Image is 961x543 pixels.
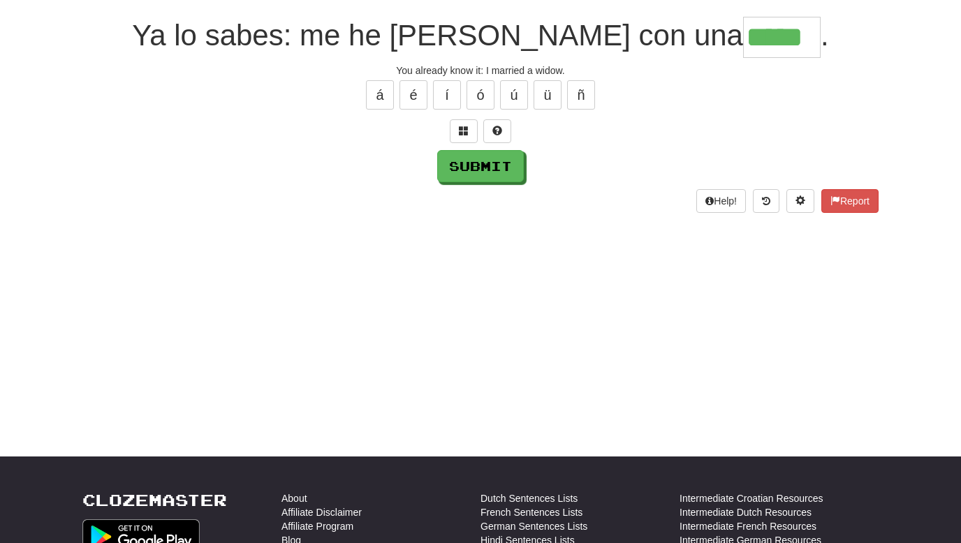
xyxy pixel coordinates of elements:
button: ú [500,80,528,110]
button: ü [534,80,562,110]
button: ñ [567,80,595,110]
span: . [821,19,829,52]
button: í [433,80,461,110]
button: Submit [437,150,524,182]
a: French Sentences Lists [480,505,582,519]
button: é [399,80,427,110]
a: Intermediate Croatian Resources [680,491,823,505]
a: Intermediate French Resources [680,519,816,533]
button: Switch sentence to multiple choice alt+p [450,119,478,143]
a: Clozemaster [82,491,227,509]
button: ó [467,80,494,110]
a: Affiliate Disclaimer [281,505,362,519]
a: Affiliate Program [281,519,353,533]
button: Round history (alt+y) [753,189,779,213]
a: Dutch Sentences Lists [480,491,578,505]
button: Help! [696,189,746,213]
button: á [366,80,394,110]
a: Intermediate Dutch Resources [680,505,812,519]
div: You already know it: I married a widow. [82,64,879,77]
button: Report [821,189,879,213]
a: German Sentences Lists [480,519,587,533]
a: About [281,491,307,505]
button: Single letter hint - you only get 1 per sentence and score half the points! alt+h [483,119,511,143]
span: Ya lo sabes: me he [PERSON_NAME] con una [132,19,743,52]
